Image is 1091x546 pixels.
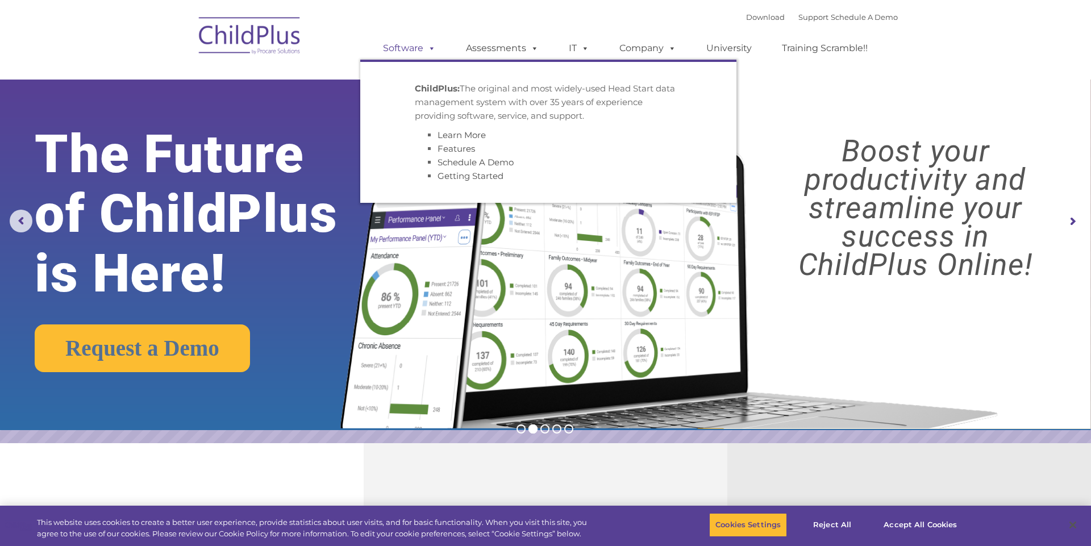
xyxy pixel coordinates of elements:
[608,37,688,60] a: Company
[372,37,447,60] a: Software
[35,124,383,303] rs-layer: The Future of ChildPlus is Here!
[753,137,1077,279] rs-layer: Boost your productivity and streamline your success in ChildPlus Online!
[158,122,206,130] span: Phone number
[746,12,785,22] a: Download
[798,12,828,22] a: Support
[695,37,763,60] a: University
[438,130,486,140] a: Learn More
[415,83,460,94] strong: ChildPlus:
[797,513,868,537] button: Reject All
[831,12,898,22] a: Schedule A Demo
[455,37,550,60] a: Assessments
[771,37,879,60] a: Training Scramble!!
[1060,512,1085,537] button: Close
[415,82,682,123] p: The original and most widely-used Head Start data management system with over 35 years of experie...
[557,37,601,60] a: IT
[35,324,250,372] a: Request a Demo
[709,513,787,537] button: Cookies Settings
[438,170,503,181] a: Getting Started
[193,9,307,66] img: ChildPlus by Procare Solutions
[158,75,193,84] span: Last name
[877,513,963,537] button: Accept All Cookies
[438,157,514,168] a: Schedule A Demo
[37,517,600,539] div: This website uses cookies to create a better user experience, provide statistics about user visit...
[746,12,898,22] font: |
[438,143,475,154] a: Features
